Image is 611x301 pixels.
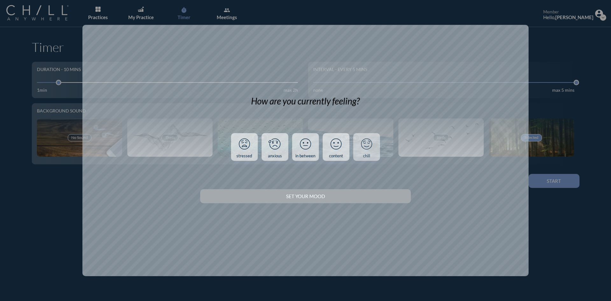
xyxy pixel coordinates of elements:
[363,154,370,159] div: chill
[268,154,282,159] div: anxious
[353,133,380,161] a: chill
[251,96,360,107] div: How are you currently feeling?
[236,154,252,159] div: stressed
[292,133,319,161] a: in between
[231,133,258,161] a: stressed
[329,154,343,159] div: content
[262,133,288,161] a: anxious
[295,154,315,159] div: in between
[323,133,349,161] a: content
